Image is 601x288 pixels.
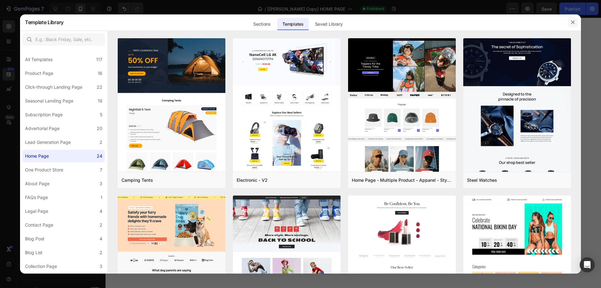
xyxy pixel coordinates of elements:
h2: Template Library [25,14,64,30]
div: 16 [98,70,102,77]
div: 7 [100,166,102,174]
div: 117 [96,56,102,63]
p: Ce qui veut dire que si vous choisissez un jouet et une boîte mystère, la livraison est offerte. ... [4,139,128,202]
div: Electronic - V2 [237,176,268,184]
div: Templates [277,18,308,30]
img: tent.png [118,38,225,274]
div: 19 [98,97,102,105]
input: E.g.: Black Friday, Sale, etc. [23,33,105,46]
button: Dot [68,77,71,81]
div: 2 [100,221,102,229]
div: Collection Page [25,263,57,270]
button: Dot [74,77,78,81]
div: Home Page [25,152,49,160]
div: 4 [100,235,102,243]
div: 3 [100,263,102,270]
div: About Page [25,180,49,187]
div: 3 [100,180,102,187]
div: 2 [100,139,102,146]
div: Subscription Page [25,111,63,118]
div: Advertorial Page [25,125,59,132]
div: Blog List [25,249,43,256]
button: Carousel Next Arrow [118,45,128,55]
div: Product Page [25,70,53,77]
div: One Product Store [25,166,63,174]
div: 24 [97,152,102,160]
div: 20 [97,125,102,132]
div: 2 [100,249,102,256]
div: Steel Watches [467,176,497,184]
div: Drop element here [51,47,85,52]
div: Open Intercom Messenger [580,257,595,272]
div: 1 [100,194,102,201]
div: FAQs Page [25,194,48,201]
strong: Expédition rapide, emballage, livraison et facturation discrète. [8,98,126,112]
h2: Découvrez nos tout derniers produits ! [3,218,130,241]
button: Dot [61,77,65,81]
div: Carousel [8,16,26,22]
div: 22 [97,83,102,91]
div: Click-through Landing Page [25,83,82,91]
div: Camping Tents [121,176,153,184]
span: Mobile ( 424 px) [39,3,66,9]
div: Sections [248,18,275,30]
div: All Templates [25,56,53,63]
div: Legal Page [25,207,48,215]
button: Dot [55,77,59,81]
div: 5 [100,111,102,118]
div: 4 [100,207,102,215]
div: Lead Generation Page [25,139,71,146]
div: Blog Post [25,235,44,243]
div: Seasonal Landing Page [25,97,73,105]
span: Livraison offerte dès 130 $ (120 €) [2,118,131,128]
div: Saved Library [310,18,348,30]
div: Home Page - Multiple Product - Apparel - Style 4 [352,176,452,184]
div: Contact Page [25,221,53,229]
